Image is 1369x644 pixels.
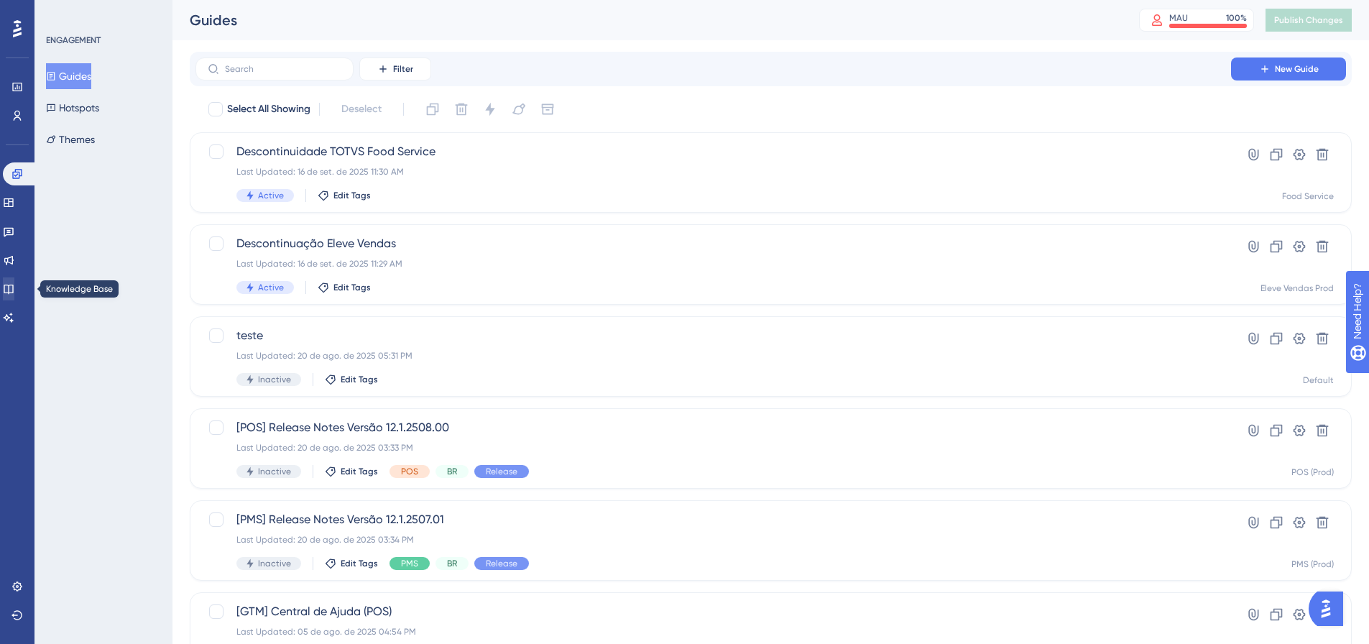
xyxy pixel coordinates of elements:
[341,101,382,118] span: Deselect
[393,63,413,75] span: Filter
[1291,466,1334,478] div: POS (Prod)
[1274,14,1343,26] span: Publish Changes
[258,374,291,385] span: Inactive
[1282,190,1334,202] div: Food Service
[227,101,310,118] span: Select All Showing
[1260,282,1334,294] div: Eleve Vendas Prod
[341,374,378,385] span: Edit Tags
[236,143,1190,160] span: Descontinuidade TOTVS Food Service
[34,4,90,21] span: Need Help?
[1303,374,1334,386] div: Default
[46,126,95,152] button: Themes
[236,166,1190,178] div: Last Updated: 16 de set. de 2025 11:30 AM
[333,282,371,293] span: Edit Tags
[236,327,1190,344] span: teste
[1226,12,1247,24] div: 100 %
[318,190,371,201] button: Edit Tags
[225,64,341,74] input: Search
[486,558,517,569] span: Release
[236,419,1190,436] span: [POS] Release Notes Versão 12.1.2508.00
[236,350,1190,362] div: Last Updated: 20 de ago. de 2025 05:31 PM
[1291,558,1334,570] div: PMS (Prod)
[359,57,431,80] button: Filter
[236,235,1190,252] span: Descontinuação Eleve Vendas
[325,558,378,569] button: Edit Tags
[341,558,378,569] span: Edit Tags
[333,190,371,201] span: Edit Tags
[486,466,517,477] span: Release
[318,282,371,293] button: Edit Tags
[401,466,418,477] span: POS
[1309,587,1352,630] iframe: UserGuiding AI Assistant Launcher
[258,282,284,293] span: Active
[236,626,1190,638] div: Last Updated: 05 de ago. de 2025 04:54 PM
[328,96,395,122] button: Deselect
[236,442,1190,454] div: Last Updated: 20 de ago. de 2025 03:33 PM
[258,558,291,569] span: Inactive
[190,10,1103,30] div: Guides
[46,63,91,89] button: Guides
[447,466,457,477] span: BR
[341,466,378,477] span: Edit Tags
[46,34,101,46] div: ENGAGEMENT
[236,603,1190,620] span: [GTM] Central de Ajuda (POS)
[1169,12,1188,24] div: MAU
[258,190,284,201] span: Active
[46,95,99,121] button: Hotspots
[236,534,1190,546] div: Last Updated: 20 de ago. de 2025 03:34 PM
[236,511,1190,528] span: [PMS] Release Notes Versão 12.1.2507.01
[236,258,1190,270] div: Last Updated: 16 de set. de 2025 11:29 AM
[401,558,418,569] span: PMS
[325,466,378,477] button: Edit Tags
[1275,63,1319,75] span: New Guide
[1266,9,1352,32] button: Publish Changes
[447,558,457,569] span: BR
[258,466,291,477] span: Inactive
[325,374,378,385] button: Edit Tags
[1231,57,1346,80] button: New Guide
